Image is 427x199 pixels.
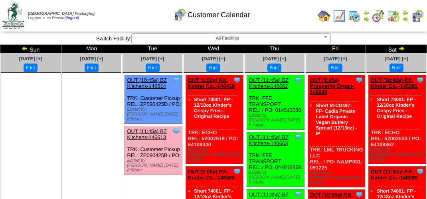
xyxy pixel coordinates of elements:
[371,77,417,89] a: OUT (10:00a) P.K, Kinder Co.,-146395
[389,64,403,72] button: Print
[135,34,320,43] span: All Facilities
[28,12,95,20] span: Logged in as Rcastro
[22,45,28,52] img: arrowleft.gif
[247,75,304,130] div: TRK: FFE TRANSPORT REL: / PO: 014513530
[369,75,426,164] div: TRK: ECHO REL: 52002533 / PO: 64108362
[61,45,122,54] td: Mon
[233,167,241,175] img: Tooltip
[249,77,289,89] a: OUT (11:45a) BZ Kitchens-146662
[310,171,365,185] div: Edited by [PERSON_NAME] [DATE] 3:24pm
[310,77,354,95] a: OUT (9:45a) Prosperity Organ-146688
[402,16,409,22] img: arrowright.gif
[194,97,233,119] a: Short 74001: FP - 12/18oz Kinder's Crispy Fries - Original Recipe
[371,169,417,181] a: OUT (11:00a) P.K, Kinder Co.,-146390
[28,12,95,16] span: [DEMOGRAPHIC_DATA] Packaging
[125,75,182,124] div: TRK: Customer Pickup REL: ZP090425D / PO:
[411,10,424,22] img: calendarcustomer.gif
[247,132,304,187] div: TRK: FFE TRANSPORT REL: / PO: 044818868
[294,133,302,141] img: Tooltip
[249,134,289,146] a: OUT (11:45a) BZ Kitchens-146663
[0,45,61,54] td: Sun
[2,2,24,29] img: zoroco-logo-small.webp
[233,76,241,84] img: Tooltip
[249,113,304,127] div: Edited by [PERSON_NAME] [DATE] 5:14pm
[183,45,244,54] td: Wed
[387,10,400,22] img: calendarinout.gif
[363,10,370,16] img: arrowleft.gif
[333,10,346,22] img: line_graph.gif
[263,56,286,62] a: [DATE] [+]
[202,56,225,62] a: [DATE] [+]
[186,75,243,164] div: TRK: ECHO REL: 52002519 / PO: 64108340
[372,10,385,22] img: calendarblend.gif
[66,16,79,20] a: (logout)
[80,56,103,62] a: [DATE] [+]
[377,97,416,119] a: Short 74001: FP - 12/18oz Kinder's Crispy Fries - Original Recipe
[305,45,366,54] td: Fri
[188,11,250,19] span: Customer Calendar
[172,127,180,135] img: Tooltip
[244,45,305,54] td: Thu
[141,56,164,62] a: [DATE] [+]
[172,76,180,84] img: Tooltip
[188,77,235,89] a: OUT (1:00p) P.K, Kinder Co.,-146418
[127,107,182,121] div: Edited by [PERSON_NAME] [DATE] 8:58pm
[173,8,186,21] img: calendarcustomer.gif
[146,64,160,72] button: Print
[127,128,166,140] a: OUT (11:45a) BZ Kitchens-146613
[125,126,182,175] div: TRK: Customer Pickup REL: ZP090425B / PO:
[267,64,281,72] button: Print
[416,76,424,84] img: Tooltip
[85,64,99,72] button: Print
[348,10,361,22] img: calendarprod.gif
[355,76,363,84] img: Tooltip
[19,56,42,62] a: [DATE] [+]
[206,64,220,72] button: Print
[398,45,405,52] img: arrowright.gif
[402,10,409,16] img: arrowleft.gif
[24,64,38,72] button: Print
[328,64,342,72] button: Print
[188,147,243,162] div: Edited by [PERSON_NAME] [DATE] 2:12pm
[385,56,408,62] a: [DATE] [+]
[294,76,302,84] img: Tooltip
[294,190,302,198] img: Tooltip
[316,103,357,136] a: Short M-CD497: FP- Cadia Private Label Organic Vegan Buttery Spread (12/13oz) - IP
[366,45,427,54] td: Sat
[127,77,166,89] a: OUT (10:45a) BZ Kitchens-146614
[324,56,347,62] a: [DATE] [+]
[355,191,363,199] img: Tooltip
[308,75,365,187] div: TRK: LML TRUCKING LLC REL: / PO: NAMP001-091225
[127,158,182,173] div: Edited by [PERSON_NAME] [DATE] 8:58pm
[122,45,183,54] td: Tue
[363,16,370,22] img: arrowright.gif
[371,147,426,162] div: Edited by [PERSON_NAME] [DATE] 4:58pm
[188,169,235,181] a: OUT (2:00p) P.K, Kinder Co.,-146408
[249,170,304,185] div: Edited by [PERSON_NAME] [DATE] 5:14pm
[416,167,424,175] img: Tooltip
